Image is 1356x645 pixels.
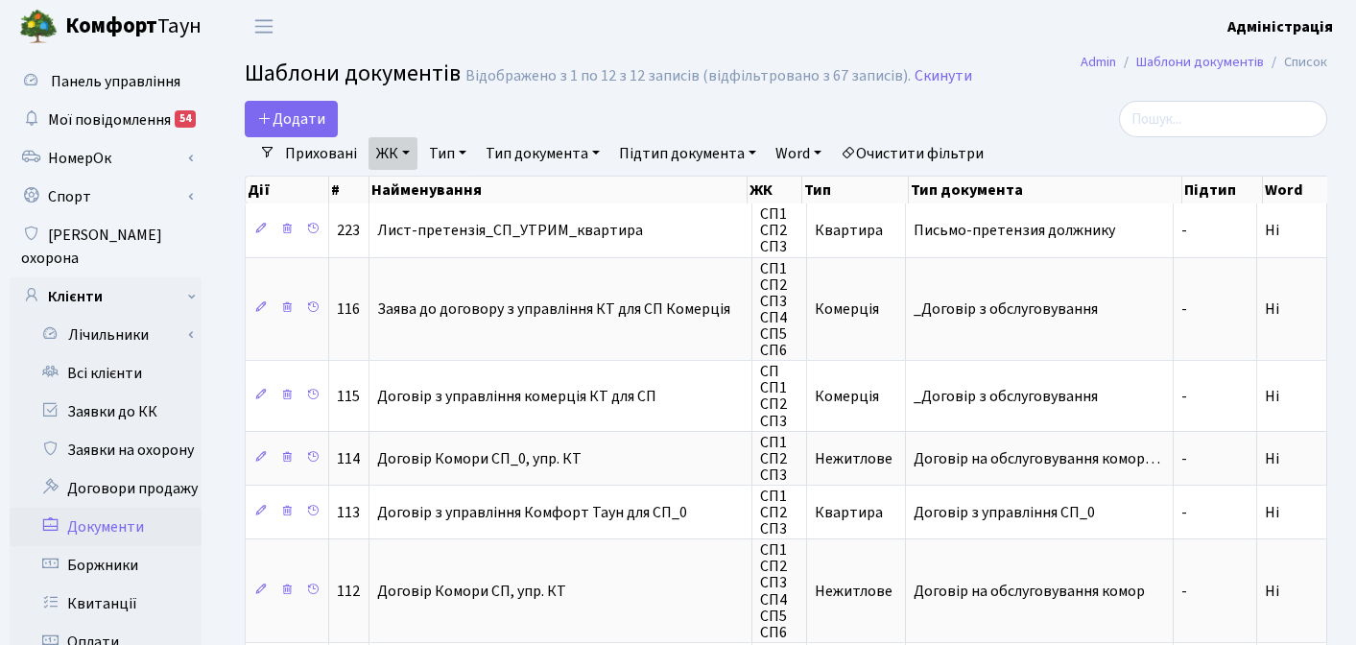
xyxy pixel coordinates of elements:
a: Квитанції [10,585,202,623]
span: Ні [1265,581,1279,602]
span: Ні [1265,502,1279,523]
a: Панель управління [10,62,202,101]
a: Лічильники [22,316,202,354]
div: 54 [175,110,196,128]
span: 115 [337,386,360,407]
th: Найменування [369,177,749,203]
span: Договір на обслуговування комор [914,584,1165,599]
a: Тип документа [478,137,607,170]
span: - [1181,386,1187,407]
span: - [1181,448,1187,469]
span: Письмо-претензия должнику [914,223,1165,238]
span: СП1 СП2 СП3 [760,486,787,539]
span: СП1 СП2 СП3 [760,203,787,257]
span: Таун [65,11,202,43]
span: Ні [1265,220,1279,241]
span: _Договір з обслуговування [914,389,1165,404]
span: - [1181,502,1187,523]
a: [PERSON_NAME] охорона [10,216,202,277]
input: Пошук... [1119,101,1327,137]
span: 223 [337,220,360,241]
a: Заявки на охорону [10,431,202,469]
span: СП1 СП2 СП3 [760,432,787,486]
a: Адміністрація [1227,15,1333,38]
a: Договори продажу [10,469,202,508]
span: Договір з управління Комфорт Таун для СП_0 [377,502,687,523]
span: Ні [1265,448,1279,469]
span: Ні [1265,299,1279,320]
span: Заява до договору з управління КТ для СП Комерція [377,299,730,320]
span: Комерція [815,389,897,404]
th: Тип [802,177,908,203]
a: Спорт [10,178,202,216]
b: Комфорт [65,11,157,41]
a: Всі клієнти [10,354,202,393]
span: 116 [337,299,360,320]
span: Квартира [815,223,897,238]
span: Комерція [815,301,897,317]
a: Боржники [10,546,202,585]
span: Мої повідомлення [48,109,171,131]
button: Переключити навігацію [240,11,288,42]
b: Адміністрація [1227,16,1333,37]
a: Приховані [277,137,365,170]
a: НомерОк [10,139,202,178]
span: - [1181,299,1187,320]
th: Word [1263,177,1331,203]
span: Шаблони документів [245,57,461,90]
div: Відображено з 1 по 12 з 12 записів (відфільтровано з 67 записів). [465,67,911,85]
a: Документи [10,508,202,546]
a: Word [768,137,829,170]
a: Клієнти [10,277,202,316]
span: 114 [337,448,360,469]
nav: breadcrumb [1052,42,1356,83]
span: Договір Комори СП, упр. КТ [377,581,566,602]
span: СП1 СП2 СП3 СП4 СП5 СП6 [760,539,787,643]
span: Квартира [815,505,897,520]
span: СП СП1 СП2 СП3 [760,361,787,431]
img: logo.png [19,8,58,46]
a: Підтип документа [611,137,764,170]
th: Підтип [1182,177,1263,203]
span: Ні [1265,386,1279,407]
span: 113 [337,502,360,523]
span: Лист-претензія_СП_УТРИМ_квартира [377,220,643,241]
a: Заявки до КК [10,393,202,431]
span: 112 [337,581,360,602]
a: Тип [421,137,474,170]
span: Договір на обслуговування комор… [914,451,1165,466]
span: СП1 СП2 СП3 СП4 СП5 СП6 [760,258,787,362]
a: Додати [245,101,338,137]
th: ЖК [748,177,802,203]
a: Скинути [915,67,972,85]
span: Договір з управління комерція КТ для СП [377,386,656,407]
span: Панель управління [51,71,180,92]
a: Мої повідомлення54 [10,101,202,139]
a: Шаблони документів [1136,52,1264,72]
span: - [1181,220,1187,241]
a: Очистити фільтри [833,137,991,170]
span: Нежитлове [815,584,897,599]
span: - [1181,581,1187,602]
span: Договір Комори СП_0, упр. КТ [377,448,582,469]
th: Дії [246,177,329,203]
span: Нежитлове [815,451,897,466]
th: Тип документа [909,177,1183,203]
span: _Договір з обслуговування [914,301,1165,317]
a: Admin [1081,52,1116,72]
a: ЖК [369,137,417,170]
span: Додати [257,108,325,130]
th: # [329,177,369,203]
li: Список [1264,52,1327,73]
span: Договір з управління СП_0 [914,505,1165,520]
